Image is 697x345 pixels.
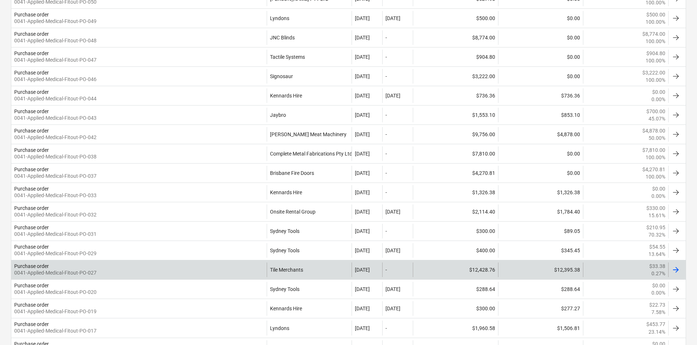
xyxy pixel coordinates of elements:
div: [DATE] [355,325,370,331]
div: $89.05 [498,224,583,238]
div: $853.10 [498,108,583,122]
div: [DATE] [355,73,370,79]
div: [DATE] [385,93,400,99]
div: $300.00 [413,224,498,238]
p: 0041-Applied-Medical-Fitout-PO-019 [14,308,97,315]
p: 100.00% [646,154,665,161]
div: Sydney Tools [267,224,352,238]
p: $0.00 [652,282,665,289]
div: $1,553.10 [413,108,498,122]
iframe: Chat Widget [661,310,697,345]
p: 70.32% [649,231,665,238]
p: 0041-Applied-Medical-Fitout-PO-048 [14,37,97,44]
p: $54.55 [649,243,665,250]
div: $12,428.76 [413,262,498,277]
div: $0.00 [498,146,583,161]
div: $400.00 [413,243,498,258]
div: Sydney Tools [267,282,352,296]
p: $22.73 [649,301,665,308]
div: Sydney Tools [267,243,352,258]
div: Brisbane Fire Doors [267,166,352,180]
div: Onsite Rental Group [267,204,352,219]
div: Tactile Systems [267,50,352,64]
div: $1,326.38 [413,185,498,200]
div: - [385,54,387,60]
p: 7.58% [651,308,665,316]
div: [DATE] [385,306,400,311]
p: 100.00% [646,173,665,180]
div: [DATE] [355,189,370,195]
div: $4,878.00 [498,127,583,142]
div: $0.00 [498,166,583,180]
div: Purchase order [14,205,49,211]
div: - [385,189,387,195]
p: $4,878.00 [642,127,665,134]
p: $210.95 [646,224,665,231]
p: $8,774.00 [642,30,665,38]
div: Kennards Hire [267,185,352,200]
div: [DATE] [355,131,370,137]
p: 45.07% [649,115,665,122]
p: 0041-Applied-Medical-Fitout-PO-038 [14,153,97,160]
p: $453.77 [646,321,665,328]
p: 23.14% [649,328,665,336]
p: $700.00 [646,108,665,115]
div: Purchase order [14,70,49,76]
p: $3,222.00 [642,69,665,76]
div: $4,270.81 [413,166,498,180]
p: $0.00 [652,88,665,96]
div: [PERSON_NAME] Meat Machinery [267,127,352,142]
div: [DATE] [355,267,370,273]
div: Jaybro [267,108,352,122]
p: 100.00% [646,76,665,84]
div: $277.27 [498,301,583,316]
div: $0.00 [498,69,583,84]
div: [DATE] [355,248,370,253]
div: [DATE] [355,35,370,41]
div: $9,756.00 [413,127,498,142]
div: $0.00 [498,30,583,45]
div: [DATE] [355,15,370,21]
p: 0041-Applied-Medical-Fitout-PO-049 [14,18,97,25]
div: $500.00 [413,11,498,26]
div: Lyndons [267,11,352,26]
div: $300.00 [413,301,498,316]
div: Lyndons [267,321,352,335]
div: [DATE] [355,228,370,234]
div: - [385,35,387,41]
div: - [385,151,387,157]
div: $1,506.81 [498,321,583,335]
div: $345.45 [498,243,583,258]
div: [DATE] [355,54,370,60]
div: [DATE] [385,286,400,292]
p: 0041-Applied-Medical-Fitout-PO-020 [14,288,97,296]
div: [DATE] [355,112,370,118]
div: Purchase order [14,321,49,327]
p: 100.00% [646,38,665,45]
div: $12,395.38 [498,262,583,277]
div: - [385,73,387,79]
div: $8,774.00 [413,30,498,45]
p: 0.00% [651,289,665,296]
p: 0041-Applied-Medical-Fitout-PO-047 [14,56,97,64]
div: $3,222.00 [413,69,498,84]
div: [DATE] [355,286,370,292]
p: 0041-Applied-Medical-Fitout-PO-029 [14,250,97,257]
div: Purchase order [14,147,49,153]
p: $904.80 [646,50,665,57]
p: $0.00 [652,185,665,192]
div: Purchase order [14,225,49,230]
div: Purchase order [14,302,49,308]
p: 0041-Applied-Medical-Fitout-PO-031 [14,230,97,238]
div: - [385,170,387,176]
p: 15.61% [649,212,665,219]
div: $0.00 [498,50,583,64]
div: $1,784.40 [498,204,583,219]
div: Purchase order [14,12,49,18]
div: - [385,112,387,118]
p: 100.00% [646,18,665,26]
p: 0041-Applied-Medical-Fitout-PO-037 [14,172,97,180]
div: $904.80 [413,50,498,64]
div: $288.64 [413,282,498,296]
p: 0041-Applied-Medical-Fitout-PO-032 [14,211,97,218]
